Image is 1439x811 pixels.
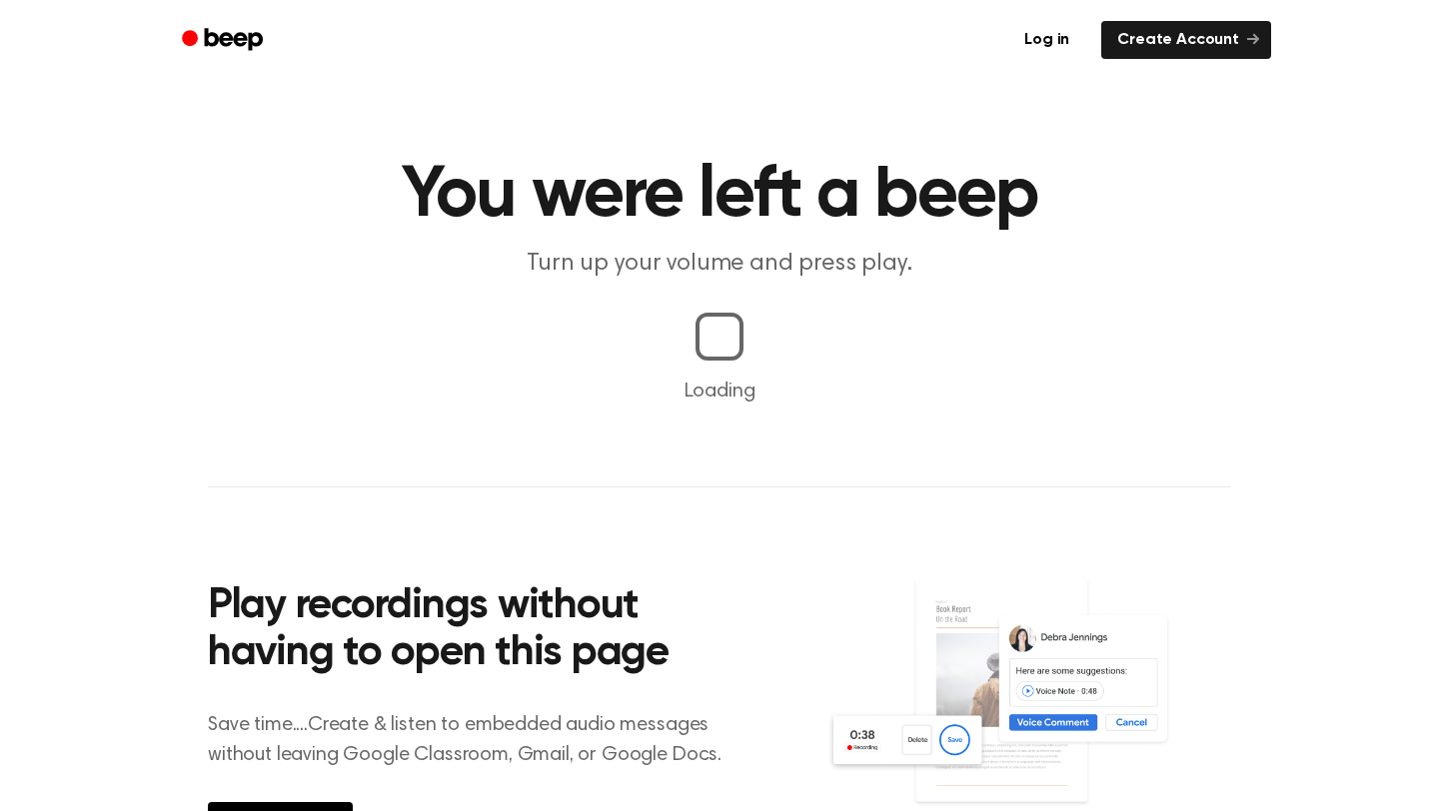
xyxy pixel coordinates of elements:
[1101,21,1271,59] a: Create Account
[336,248,1103,281] p: Turn up your volume and press play.
[168,21,281,60] a: Beep
[208,710,746,770] p: Save time....Create & listen to embedded audio messages without leaving Google Classroom, Gmail, ...
[208,160,1231,232] h1: You were left a beep
[1004,17,1089,63] a: Log in
[208,583,746,678] h2: Play recordings without having to open this page
[24,377,1415,406] p: Loading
